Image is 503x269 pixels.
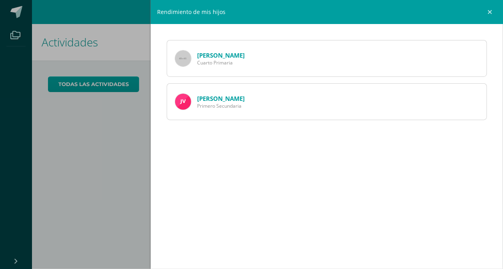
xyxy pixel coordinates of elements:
span: Cuarto Primaria [197,59,245,66]
a: [PERSON_NAME] [197,94,245,102]
img: f9570910e9de33decbd2766b4202d2b6.png [175,94,191,110]
a: [PERSON_NAME] [197,51,245,59]
img: 65x65 [175,50,191,66]
span: Primero Secundaria [197,102,245,109]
